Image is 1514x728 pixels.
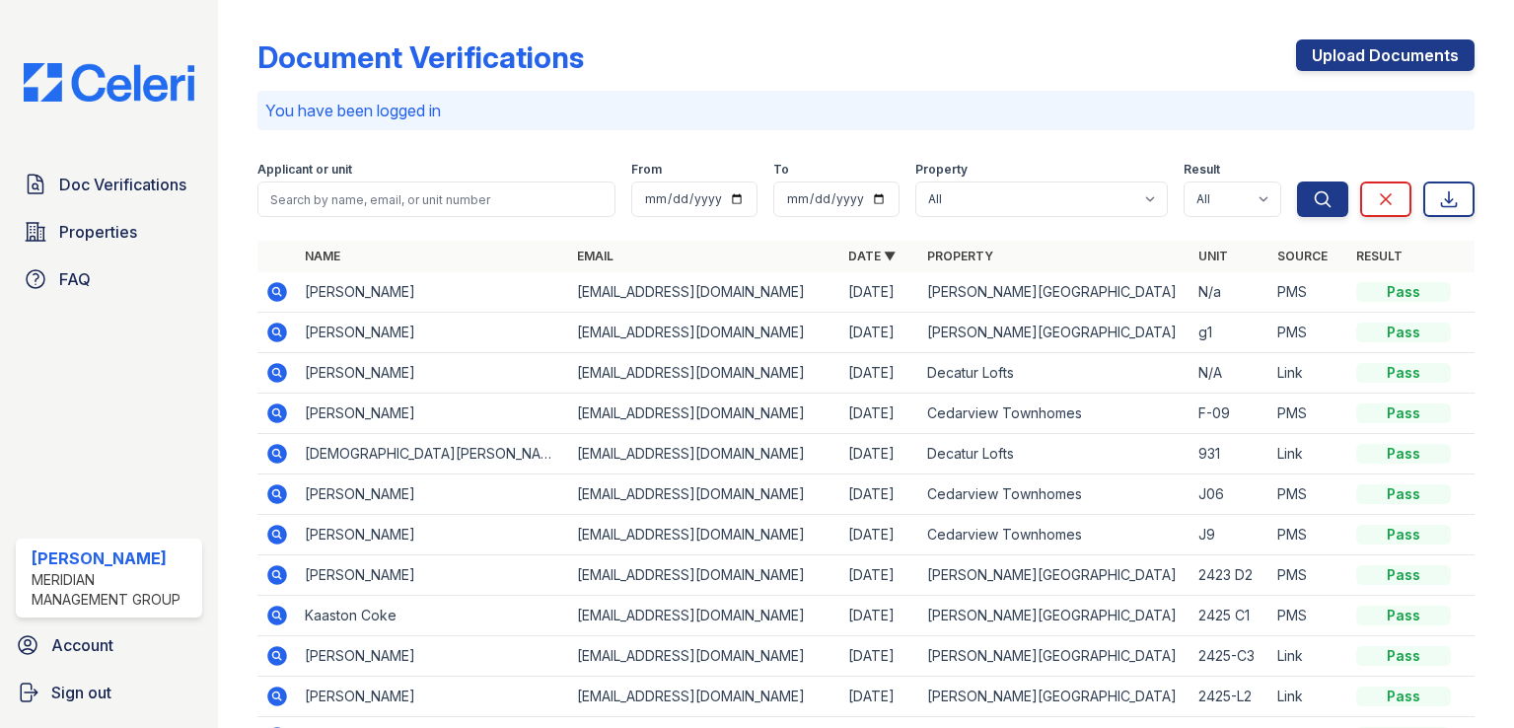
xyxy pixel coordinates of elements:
a: Date ▼ [848,249,896,263]
td: [PERSON_NAME] [297,515,568,555]
a: Account [8,625,210,665]
div: Meridian Management Group [32,570,194,610]
td: [DATE] [840,313,919,353]
td: Decatur Lofts [919,353,1190,394]
td: [DATE] [840,636,919,677]
div: Pass [1356,606,1451,625]
td: [DEMOGRAPHIC_DATA][PERSON_NAME] [297,434,568,474]
input: Search by name, email, or unit number [257,182,615,217]
td: [PERSON_NAME] [297,555,568,596]
td: [DATE] [840,272,919,313]
label: Property [915,162,968,178]
td: [DATE] [840,474,919,515]
td: [EMAIL_ADDRESS][DOMAIN_NAME] [569,555,840,596]
td: J06 [1190,474,1269,515]
a: Upload Documents [1296,39,1475,71]
div: Pass [1356,484,1451,504]
td: Kaaston Coke [297,596,568,636]
td: PMS [1269,394,1348,434]
td: PMS [1269,555,1348,596]
div: Pass [1356,565,1451,585]
p: You have been logged in [265,99,1467,122]
td: [EMAIL_ADDRESS][DOMAIN_NAME] [569,434,840,474]
td: Link [1269,636,1348,677]
td: [DATE] [840,555,919,596]
td: [EMAIL_ADDRESS][DOMAIN_NAME] [569,353,840,394]
td: [DATE] [840,434,919,474]
td: 2423 D2 [1190,555,1269,596]
td: [PERSON_NAME][GEOGRAPHIC_DATA] [919,636,1190,677]
td: [EMAIL_ADDRESS][DOMAIN_NAME] [569,515,840,555]
span: Doc Verifications [59,173,186,196]
td: [PERSON_NAME] [297,272,568,313]
a: FAQ [16,259,202,299]
td: g1 [1190,313,1269,353]
td: [EMAIL_ADDRESS][DOMAIN_NAME] [569,677,840,717]
span: Sign out [51,681,111,704]
td: [PERSON_NAME][GEOGRAPHIC_DATA] [919,313,1190,353]
td: Cedarview Townhomes [919,394,1190,434]
td: [DATE] [840,353,919,394]
a: Sign out [8,673,210,712]
div: Document Verifications [257,39,584,75]
div: [PERSON_NAME] [32,546,194,570]
td: Link [1269,434,1348,474]
a: Email [577,249,613,263]
a: Result [1356,249,1403,263]
td: PMS [1269,272,1348,313]
td: [EMAIL_ADDRESS][DOMAIN_NAME] [569,313,840,353]
td: 2425-C3 [1190,636,1269,677]
div: Pass [1356,282,1451,302]
td: [PERSON_NAME] [297,677,568,717]
div: Pass [1356,403,1451,423]
td: PMS [1269,474,1348,515]
a: Source [1277,249,1328,263]
label: Applicant or unit [257,162,352,178]
span: FAQ [59,267,91,291]
td: Link [1269,353,1348,394]
td: [DATE] [840,677,919,717]
img: CE_Logo_Blue-a8612792a0a2168367f1c8372b55b34899dd931a85d93a1a3d3e32e68fde9ad4.png [8,63,210,102]
td: [DATE] [840,596,919,636]
td: [EMAIL_ADDRESS][DOMAIN_NAME] [569,394,840,434]
td: [DATE] [840,515,919,555]
td: [EMAIL_ADDRESS][DOMAIN_NAME] [569,474,840,515]
td: [PERSON_NAME] [297,394,568,434]
td: [PERSON_NAME] [297,313,568,353]
div: Pass [1356,323,1451,342]
td: [PERSON_NAME] [297,636,568,677]
td: [EMAIL_ADDRESS][DOMAIN_NAME] [569,272,840,313]
td: 2425-L2 [1190,677,1269,717]
td: N/a [1190,272,1269,313]
iframe: chat widget [1431,649,1494,708]
td: [EMAIL_ADDRESS][DOMAIN_NAME] [569,596,840,636]
td: Cedarview Townhomes [919,474,1190,515]
td: PMS [1269,596,1348,636]
div: Pass [1356,363,1451,383]
td: [PERSON_NAME][GEOGRAPHIC_DATA] [919,555,1190,596]
td: N/A [1190,353,1269,394]
td: [DATE] [840,394,919,434]
td: PMS [1269,313,1348,353]
td: [PERSON_NAME][GEOGRAPHIC_DATA] [919,272,1190,313]
div: Pass [1356,525,1451,545]
td: Cedarview Townhomes [919,515,1190,555]
a: Property [927,249,993,263]
td: J9 [1190,515,1269,555]
a: Unit [1198,249,1228,263]
span: Account [51,633,113,657]
td: [PERSON_NAME][GEOGRAPHIC_DATA] [919,677,1190,717]
td: [EMAIL_ADDRESS][DOMAIN_NAME] [569,636,840,677]
a: Properties [16,212,202,252]
label: From [631,162,662,178]
td: 931 [1190,434,1269,474]
div: Pass [1356,444,1451,464]
a: Doc Verifications [16,165,202,204]
a: Name [305,249,340,263]
td: Link [1269,677,1348,717]
td: PMS [1269,515,1348,555]
span: Properties [59,220,137,244]
label: Result [1184,162,1220,178]
td: 2425 C1 [1190,596,1269,636]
